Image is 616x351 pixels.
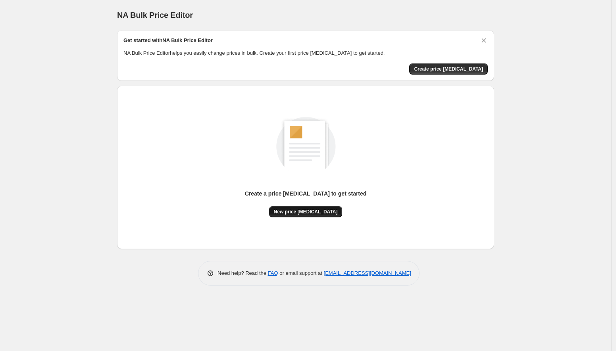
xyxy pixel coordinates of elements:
span: Need help? Read the [218,270,268,276]
span: New price [MEDICAL_DATA] [274,209,338,215]
button: Create price change job [409,63,488,75]
p: NA Bulk Price Editor helps you easily change prices in bulk. Create your first price [MEDICAL_DAT... [123,49,488,57]
span: or email support at [278,270,324,276]
h2: Get started with NA Bulk Price Editor [123,36,213,44]
button: New price [MEDICAL_DATA] [269,206,343,217]
button: Dismiss card [480,36,488,44]
a: FAQ [268,270,278,276]
p: Create a price [MEDICAL_DATA] to get started [245,190,367,198]
a: [EMAIL_ADDRESS][DOMAIN_NAME] [324,270,411,276]
span: NA Bulk Price Editor [117,11,193,19]
span: Create price [MEDICAL_DATA] [414,66,483,72]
